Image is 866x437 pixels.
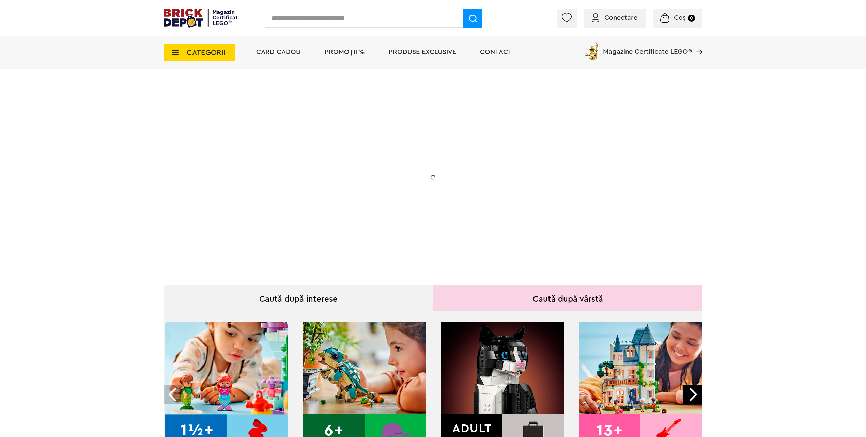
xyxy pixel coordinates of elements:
div: Află detalii [212,212,348,221]
a: PROMOȚII % [325,49,365,55]
div: Caută după vârstă [433,285,702,311]
small: 0 [688,15,695,22]
span: CATEGORII [187,49,226,56]
a: Magazine Certificate LEGO® [692,39,702,46]
a: Contact [480,49,512,55]
h2: Seria de sărbători: Fantomă luminoasă. Promoția este valabilă în perioada [DATE] - [DATE]. [212,168,348,197]
span: Magazine Certificate LEGO® [603,39,692,55]
h1: Cadou VIP 40772 [212,137,348,162]
span: Coș [674,14,686,21]
div: Caută după interese [164,285,433,311]
span: Conectare [604,14,637,21]
a: Produse exclusive [389,49,456,55]
a: Conectare [592,14,637,21]
a: Card Cadou [256,49,301,55]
